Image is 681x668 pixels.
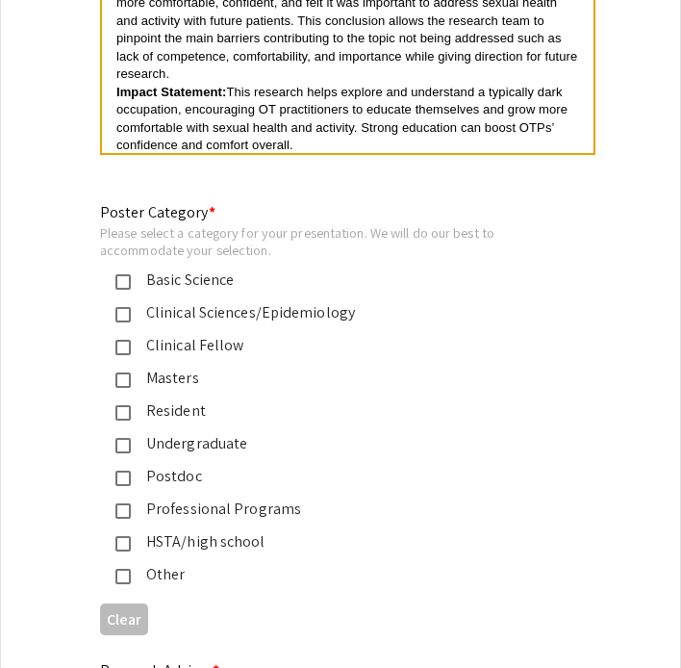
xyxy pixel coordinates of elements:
div: HSTA/high school [131,530,535,553]
div: Basic Science [131,269,535,292]
div: Undergraduate [131,432,535,455]
div: Other [131,563,535,586]
button: Clear [100,604,148,635]
div: Please select a category for your presentation. We will do our best to accommodate your selection. [100,224,550,258]
div: Resident [131,399,535,423]
strong: Impact Statement: [116,85,226,99]
iframe: Chat [14,581,82,654]
div: Clinical Sciences/Epidemiology [131,301,535,324]
div: Clinical Fellow [131,334,535,357]
span: This research helps explore and understand a typically dark occupation, encouraging OT practition... [116,85,571,152]
div: Professional Programs [131,498,535,521]
div: Masters [131,367,535,390]
div: Postdoc [131,465,535,488]
mat-label: Poster Category [100,202,215,222]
